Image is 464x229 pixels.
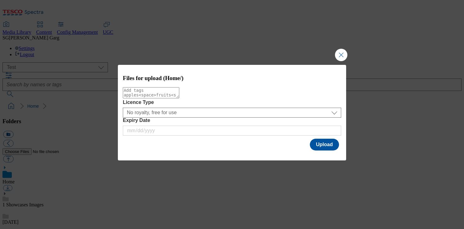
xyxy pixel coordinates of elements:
button: Close Modal [335,49,347,61]
div: Modal [118,65,346,161]
label: Expiry Date [123,118,341,123]
label: Licence Type [123,100,341,105]
button: Upload [310,139,339,150]
h3: Files for upload (Home/) [123,75,341,82]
